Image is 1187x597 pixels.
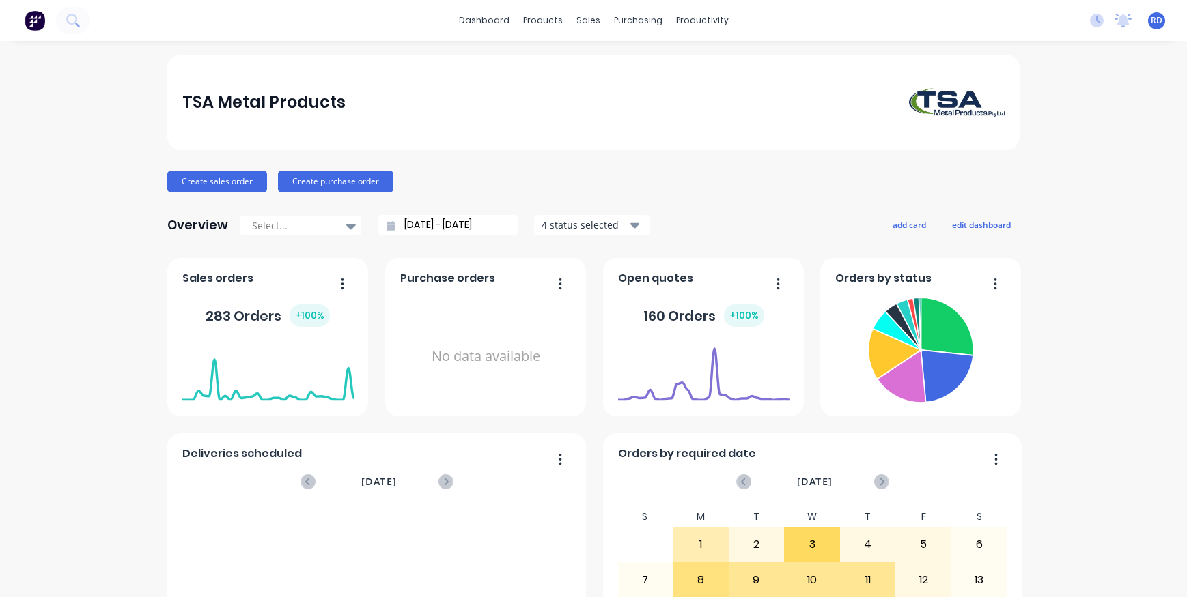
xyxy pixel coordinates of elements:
[182,270,253,287] span: Sales orders
[570,10,607,31] div: sales
[516,10,570,31] div: products
[835,270,932,287] span: Orders by status
[729,507,785,527] div: T
[943,216,1020,233] button: edit dashboard
[206,304,330,327] div: 283 Orders
[784,507,840,527] div: W
[400,270,495,287] span: Purchase orders
[534,215,650,235] button: 4 status selected
[542,218,628,232] div: 4 status selected
[785,563,839,597] div: 10
[896,527,951,562] div: 5
[952,563,1007,597] div: 13
[1151,14,1162,27] span: RD
[617,507,673,527] div: S
[840,507,896,527] div: T
[952,527,1007,562] div: 6
[884,216,935,233] button: add card
[278,171,393,192] button: Create purchase order
[607,10,669,31] div: purchasing
[673,507,729,527] div: M
[951,507,1007,527] div: S
[673,527,728,562] div: 1
[729,563,784,597] div: 9
[669,10,736,31] div: productivity
[361,474,397,489] span: [DATE]
[25,10,45,31] img: Factory
[643,304,764,327] div: 160 Orders
[182,89,346,116] div: TSA Metal Products
[452,10,516,31] a: dashboard
[673,563,728,597] div: 8
[290,304,330,327] div: + 100 %
[841,527,895,562] div: 4
[400,292,572,421] div: No data available
[729,527,784,562] div: 2
[895,507,951,527] div: F
[167,212,228,239] div: Overview
[618,563,673,597] div: 7
[182,446,302,462] span: Deliveries scheduled
[785,527,839,562] div: 3
[618,270,693,287] span: Open quotes
[909,88,1005,117] img: TSA Metal Products
[167,171,267,192] button: Create sales order
[797,474,833,489] span: [DATE]
[896,563,951,597] div: 12
[724,304,764,327] div: + 100 %
[841,563,895,597] div: 11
